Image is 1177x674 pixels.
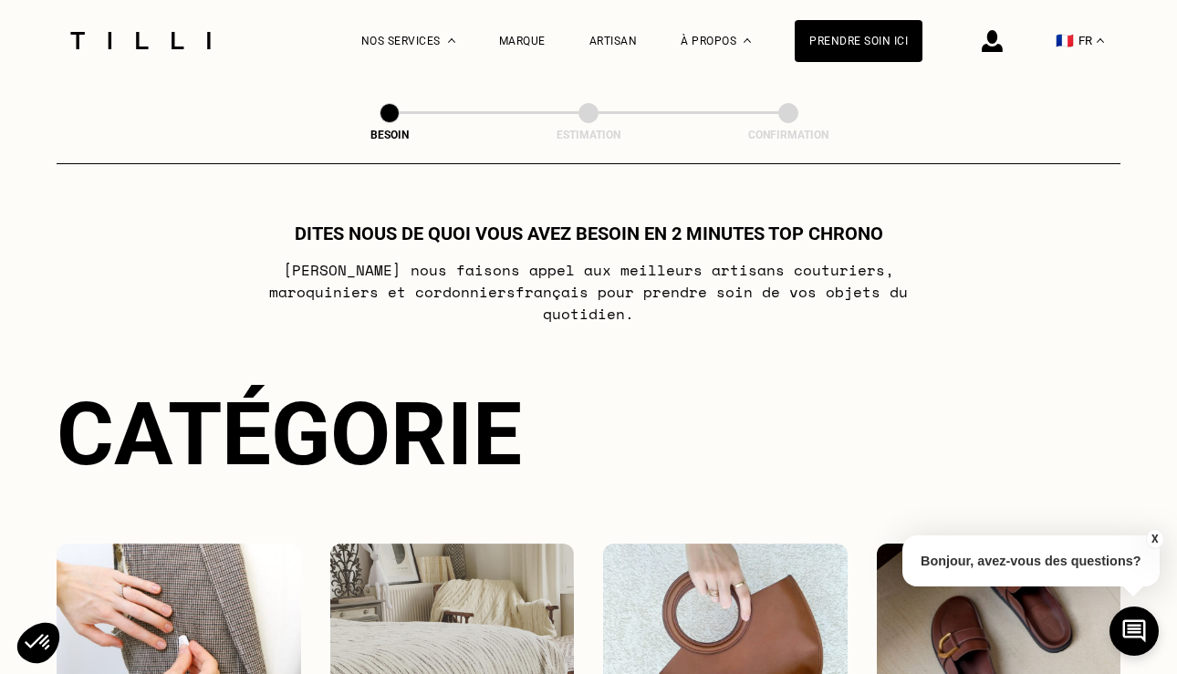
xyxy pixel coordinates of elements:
[295,223,883,244] h1: Dites nous de quoi vous avez besoin en 2 minutes top chrono
[298,129,481,141] div: Besoin
[448,38,455,43] img: Menu déroulant
[57,383,1120,485] div: Catégorie
[795,20,922,62] a: Prendre soin ici
[497,129,680,141] div: Estimation
[697,129,880,141] div: Confirmation
[227,259,951,325] p: [PERSON_NAME] nous faisons appel aux meilleurs artisans couturiers , maroquiniers et cordonniers ...
[64,32,217,49] img: Logo du service de couturière Tilli
[902,535,1160,586] p: Bonjour, avez-vous des questions?
[1145,529,1163,549] button: X
[499,35,546,47] a: Marque
[589,35,638,47] a: Artisan
[1056,32,1074,49] span: 🇫🇷
[1097,38,1104,43] img: menu déroulant
[982,30,1003,52] img: icône connexion
[744,38,751,43] img: Menu déroulant à propos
